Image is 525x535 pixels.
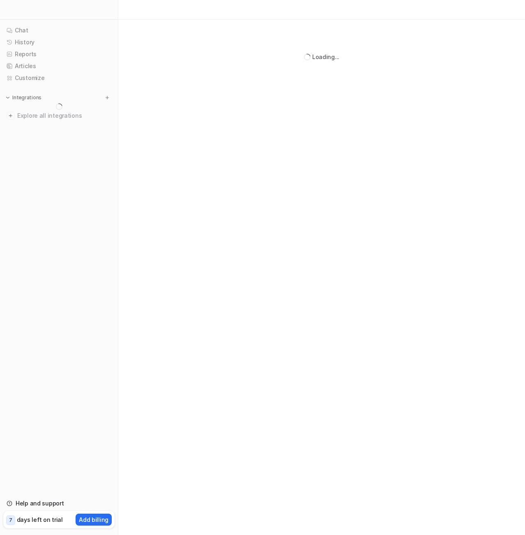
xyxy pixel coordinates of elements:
[3,72,115,84] a: Customize
[17,515,63,524] p: days left on trial
[76,514,112,526] button: Add billing
[3,48,115,60] a: Reports
[5,95,11,101] img: expand menu
[3,60,115,72] a: Articles
[3,37,115,48] a: History
[3,94,44,102] button: Integrations
[7,112,15,120] img: explore all integrations
[312,53,339,61] div: Loading...
[3,498,115,509] a: Help and support
[79,515,108,524] p: Add billing
[17,109,111,122] span: Explore all integrations
[3,110,115,121] a: Explore all integrations
[12,94,41,101] p: Integrations
[9,517,12,524] p: 7
[104,95,110,101] img: menu_add.svg
[3,25,115,36] a: Chat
